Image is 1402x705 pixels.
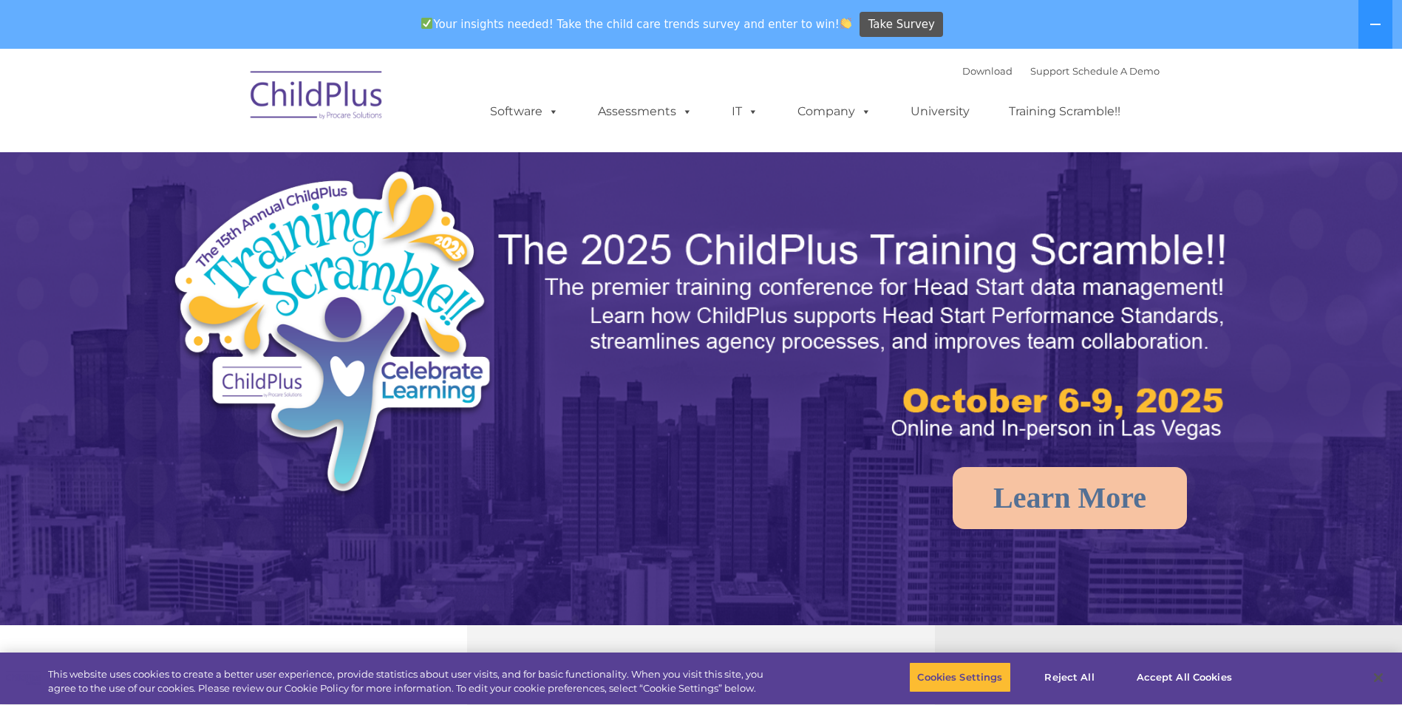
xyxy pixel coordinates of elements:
a: Training Scramble!! [994,97,1135,126]
a: Software [475,97,574,126]
a: University [896,97,984,126]
img: ✅ [421,18,432,29]
button: Reject All [1024,662,1116,693]
a: Company [783,97,886,126]
a: Assessments [583,97,707,126]
a: Learn More [953,467,1187,529]
a: IT [717,97,773,126]
a: Support [1030,65,1069,77]
span: Phone number [205,158,268,169]
div: This website uses cookies to create a better user experience, provide statistics about user visit... [48,667,771,696]
button: Close [1362,661,1395,694]
span: Take Survey [868,12,935,38]
a: Schedule A Demo [1072,65,1160,77]
img: ChildPlus by Procare Solutions [243,61,391,134]
font: | [962,65,1160,77]
img: 👏 [840,18,851,29]
a: Take Survey [860,12,943,38]
span: Your insights needed! Take the child care trends survey and enter to win! [415,10,858,38]
span: Last name [205,98,251,109]
button: Cookies Settings [909,662,1010,693]
button: Accept All Cookies [1129,662,1240,693]
a: Download [962,65,1013,77]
